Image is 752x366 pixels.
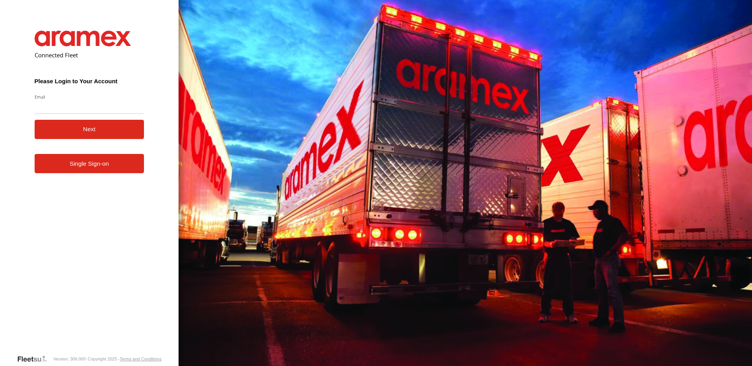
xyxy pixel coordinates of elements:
[83,357,162,361] div: © Copyright 2025 -
[35,78,144,84] h3: Please Login to Your Account
[35,31,131,46] img: Aramex
[35,94,144,100] label: Email
[35,51,144,59] h2: Connected Fleet
[53,357,83,361] div: Version: 306.00
[120,357,161,361] a: Terms and Conditions
[35,120,144,139] button: Next
[17,355,53,363] a: Visit our Website
[35,154,144,173] a: Single Sign-on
